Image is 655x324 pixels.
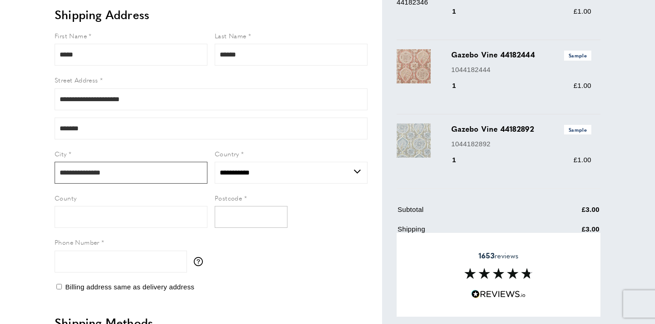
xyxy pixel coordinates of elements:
[564,51,591,60] span: Sample
[215,193,242,202] span: Postcode
[574,82,591,89] span: £1.00
[451,139,591,149] p: 1044182892
[451,154,469,165] div: 1
[451,64,591,75] p: 1044182444
[55,193,76,202] span: County
[451,49,591,60] h3: Gazebo Vine 44182444
[194,257,207,266] button: More information
[471,290,526,298] img: Reviews.io 5 stars
[464,268,533,279] img: Reviews section
[479,250,494,261] strong: 1653
[564,125,591,134] span: Sample
[479,251,519,260] span: reviews
[397,123,431,158] img: Gazebo Vine 44182892
[398,224,536,242] td: Shipping
[55,75,98,84] span: Street Address
[398,204,536,222] td: Subtotal
[215,31,247,40] span: Last Name
[55,6,368,23] h2: Shipping Address
[537,204,600,222] td: £3.00
[215,149,239,158] span: Country
[56,284,62,289] input: Billing address same as delivery address
[574,7,591,15] span: £1.00
[451,123,591,134] h3: Gazebo Vine 44182892
[65,283,194,291] span: Billing address same as delivery address
[451,80,469,91] div: 1
[397,49,431,83] img: Gazebo Vine 44182444
[537,224,600,242] td: £3.00
[55,237,100,247] span: Phone Number
[574,156,591,164] span: £1.00
[55,31,87,40] span: First Name
[55,149,67,158] span: City
[451,6,469,17] div: 1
